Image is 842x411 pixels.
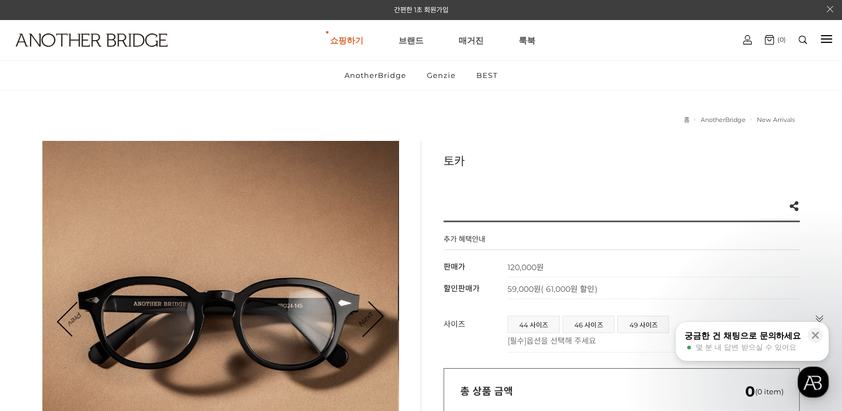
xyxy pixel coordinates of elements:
[58,302,92,336] a: Prev
[394,6,449,14] a: 간편한 1초 회원가입
[35,335,42,344] span: 홈
[16,33,168,47] img: logo
[348,302,382,336] a: Next
[799,36,807,44] img: search
[330,20,363,60] a: 쇼핑하기
[563,316,614,332] a: 46 사이즈
[172,335,185,344] span: 설정
[508,262,544,272] strong: 120,000원
[563,316,614,333] li: 46 사이즈
[683,116,689,124] a: 홈
[765,35,785,45] a: (0)
[73,319,144,346] a: 대화
[508,316,560,333] li: 44 사이즈
[618,316,668,332] a: 49 사이즈
[508,335,794,346] p: [필수]
[743,35,752,45] img: cart
[508,316,559,332] a: 44 사이즈
[617,316,669,333] li: 49 사이즈
[745,383,755,400] em: 0
[467,61,507,90] a: BEST
[519,20,535,60] a: 룩북
[541,284,597,294] span: ( 61,000원 할인)
[765,35,774,45] img: cart
[335,61,416,90] a: AnotherBridge
[444,152,800,169] h3: 토카
[745,387,783,396] span: (0 item)
[459,20,484,60] a: 매거진
[444,262,465,272] span: 판매가
[508,284,597,294] span: 59,000원
[444,283,480,293] span: 할인판매가
[526,336,596,346] span: 옵션을 선택해 주세요
[444,233,485,249] h4: 추가 혜택안내
[444,310,508,353] th: 사이즈
[774,36,785,43] span: (0)
[398,20,424,60] a: 브랜드
[417,61,465,90] a: Genzie
[6,33,132,74] a: logo
[144,319,214,346] a: 설정
[700,116,745,124] a: AnotherBridge
[756,116,794,124] a: New Arrivals
[3,319,73,346] a: 홈
[460,385,513,398] strong: 총 상품 금액
[102,336,115,345] span: 대화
